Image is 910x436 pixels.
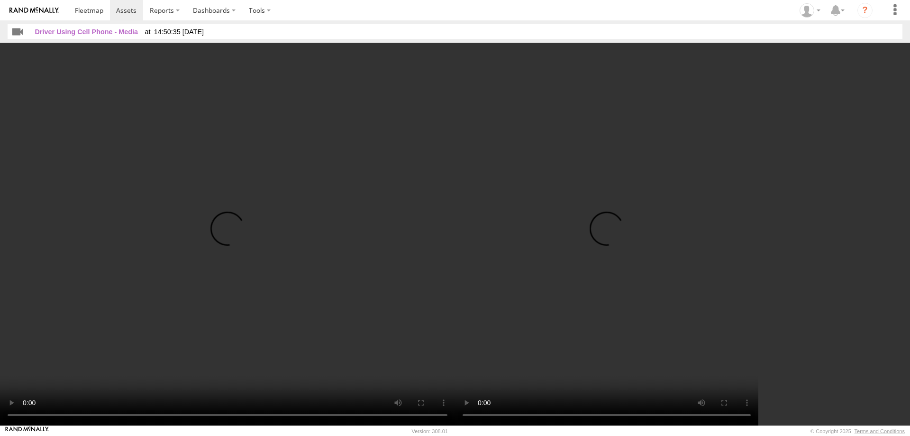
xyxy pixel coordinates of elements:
div: Caitlyn Akarman [796,3,824,18]
img: rand-logo.svg [9,7,59,14]
a: Terms and Conditions [855,428,905,434]
div: Version: 308.01 [412,428,448,434]
i: ? [857,3,873,18]
div: © Copyright 2025 - [810,428,905,434]
a: Visit our Website [5,427,49,436]
span: Driver Using Cell Phone - Media [35,28,138,36]
span: 14:50:35 [DATE] [145,28,204,36]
